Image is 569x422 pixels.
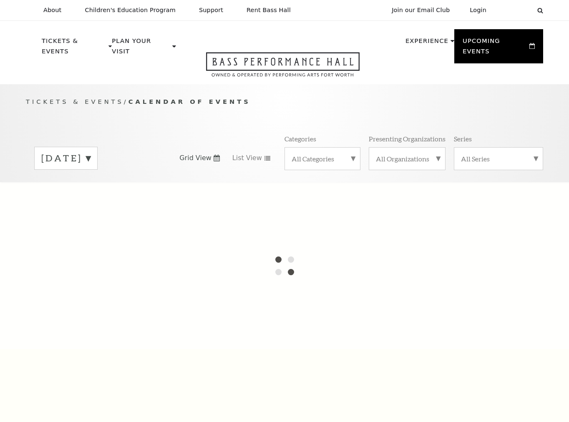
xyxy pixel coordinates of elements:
[461,154,536,163] label: All Series
[292,154,353,163] label: All Categories
[463,36,527,61] p: Upcoming Events
[112,36,170,61] p: Plan Your Visit
[500,6,529,14] select: Select:
[26,97,543,107] p: /
[26,98,124,105] span: Tickets & Events
[376,154,438,163] label: All Organizations
[405,36,448,51] p: Experience
[454,134,472,143] p: Series
[128,98,251,105] span: Calendar of Events
[179,153,211,163] span: Grid View
[247,7,291,14] p: Rent Bass Hall
[369,134,446,143] p: Presenting Organizations
[41,152,91,165] label: [DATE]
[199,7,223,14] p: Support
[43,7,61,14] p: About
[85,7,176,14] p: Children's Education Program
[284,134,316,143] p: Categories
[232,153,262,163] span: List View
[42,36,106,61] p: Tickets & Events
